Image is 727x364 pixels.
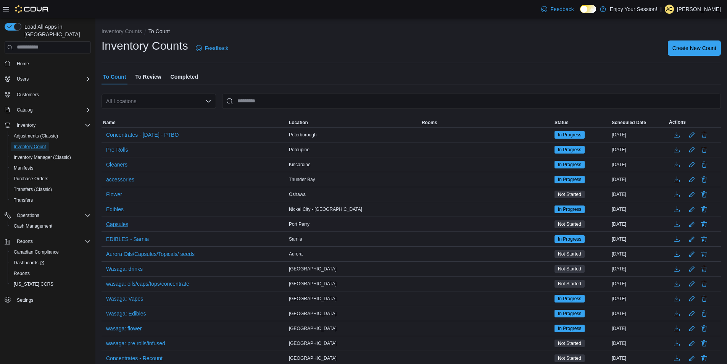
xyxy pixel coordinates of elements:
span: [GEOGRAPHIC_DATA] [289,355,337,361]
span: In Progress [555,131,585,139]
span: Reports [17,238,33,244]
span: Concentrates - Recount [106,354,163,362]
a: Dashboards [11,258,47,267]
div: [DATE] [610,130,667,139]
span: Status [555,120,569,126]
span: Home [17,61,29,67]
span: Not Started [558,191,581,198]
span: wasaga: flower [106,325,142,332]
button: Operations [14,211,42,220]
span: Not Started [558,221,581,228]
span: Users [14,74,91,84]
button: Edit count details [687,189,696,200]
span: Transfers [14,197,33,203]
button: Inventory Manager (Classic) [8,152,94,163]
img: Cova [15,5,49,13]
span: In Progress [558,295,581,302]
span: In Progress [555,295,585,303]
span: Wasaga: Vapes [106,295,143,303]
span: Transfers [11,196,91,205]
p: | [660,5,662,14]
span: Catalog [14,105,91,115]
button: Inventory Count [8,141,94,152]
button: Aurora Oils/Capsules/Topicals/ seeds [103,248,198,260]
nav: An example of EuiBreadcrumbs [102,28,721,37]
button: Delete [700,324,709,333]
div: [DATE] [610,205,667,214]
span: Transfers (Classic) [11,185,91,194]
span: In Progress [555,325,585,332]
button: Delete [700,145,709,154]
span: Rooms [422,120,437,126]
button: Users [14,74,32,84]
span: Reports [11,269,91,278]
p: Enjoy Your Session! [610,5,658,14]
button: Edit count details [687,293,696,304]
div: [DATE] [610,339,667,348]
span: [GEOGRAPHIC_DATA] [289,340,337,346]
a: Inventory Count [11,142,49,151]
button: Pre-Rolls [103,144,131,155]
button: Delete [700,309,709,318]
button: Transfers [8,195,94,205]
span: In Progress [558,236,581,243]
a: Purchase Orders [11,174,52,183]
span: Name [103,120,116,126]
button: Edit count details [687,278,696,290]
span: Load All Apps in [GEOGRAPHIC_DATA] [21,23,91,38]
span: In Progress [555,146,585,154]
a: Home [14,59,32,68]
span: Canadian Compliance [11,248,91,257]
span: Thunder Bay [289,176,315,183]
div: [DATE] [610,220,667,229]
span: Customers [14,90,91,99]
span: Concentrates - [DATE] - PTBO [106,131,179,139]
div: [DATE] [610,324,667,333]
span: Flower [106,191,122,198]
span: In Progress [555,310,585,317]
span: Oshawa [289,191,306,197]
button: Delete [700,294,709,303]
span: Not Started [558,280,581,287]
button: Home [2,58,94,69]
span: [US_STATE] CCRS [14,281,53,287]
span: Location [289,120,308,126]
span: Manifests [11,163,91,173]
span: Settings [17,297,33,303]
button: Delete [700,190,709,199]
div: [DATE] [610,160,667,169]
button: Edit count details [687,233,696,245]
button: wasaga: pre rolls/infused [103,338,168,349]
button: Inventory [2,120,94,131]
a: Adjustments (Classic) [11,131,61,141]
span: Wasaga: drinks [106,265,143,273]
button: Edit count details [687,159,696,170]
span: Edibles [106,205,124,213]
span: In Progress [558,146,581,153]
a: Feedback [538,2,577,17]
div: [DATE] [610,279,667,288]
div: [DATE] [610,175,667,184]
span: Reports [14,237,91,246]
span: Not Started [558,340,581,347]
span: Not Started [558,251,581,257]
span: Inventory Manager (Classic) [11,153,91,162]
button: Open list of options [205,98,211,104]
button: Reports [14,237,36,246]
button: Delete [700,175,709,184]
button: Delete [700,354,709,363]
button: Wasaga: Vapes [103,293,146,304]
button: Location [287,118,420,127]
a: Reports [11,269,33,278]
button: EDIBLES - Sarnia [103,233,152,245]
span: Users [17,76,29,82]
a: Dashboards [8,257,94,268]
button: Edit count details [687,174,696,185]
button: Wasaga: Edibles [103,308,149,319]
button: Concentrates - Recount [103,353,166,364]
button: Catalog [2,105,94,115]
span: To Review [135,69,161,84]
span: Wasaga: Edibles [106,310,146,317]
div: [DATE] [610,309,667,318]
